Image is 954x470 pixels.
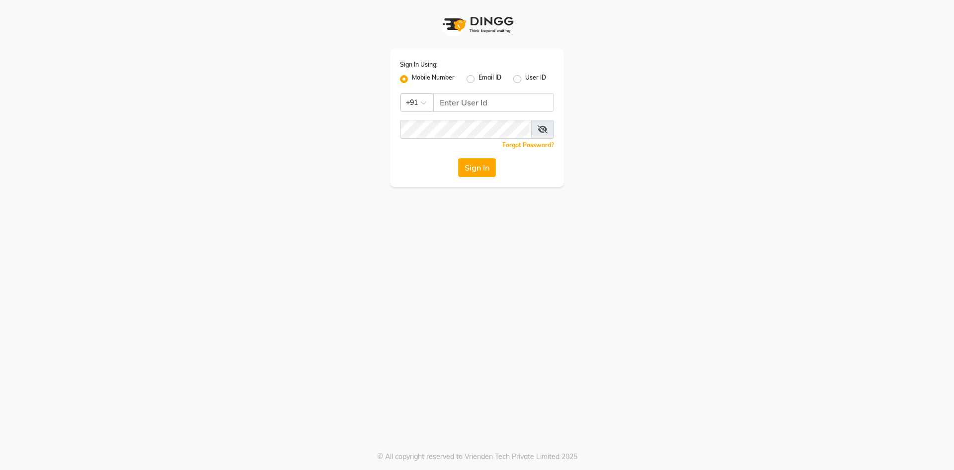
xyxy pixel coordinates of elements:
input: Username [400,120,532,139]
input: Username [433,93,554,112]
img: logo1.svg [437,10,517,39]
label: Sign In Using: [400,60,438,69]
a: Forgot Password? [502,141,554,149]
label: Mobile Number [412,73,455,85]
button: Sign In [458,158,496,177]
label: Email ID [478,73,501,85]
label: User ID [525,73,546,85]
